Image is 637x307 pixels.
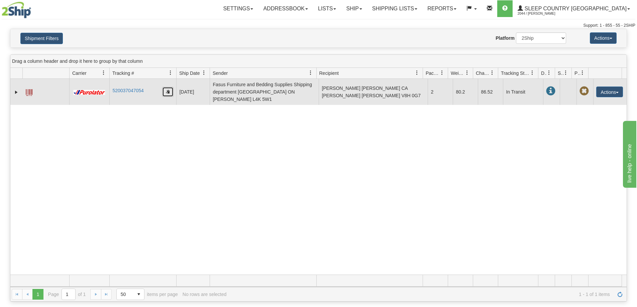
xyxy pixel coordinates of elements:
span: select [133,289,144,300]
div: grid grouping header [10,55,627,68]
img: 11 - Purolator [72,90,106,95]
a: Delivery Status filter column settings [543,67,555,79]
span: Page sizes drop down [116,289,144,300]
span: Tracking # [112,70,134,76]
span: Sender [213,70,228,76]
span: Page 1 [32,289,43,300]
a: Pickup Status filter column settings [577,67,588,79]
span: Packages [426,70,440,76]
span: Carrier [72,70,87,76]
span: Weight [451,70,465,76]
button: Copy to clipboard [162,87,174,97]
td: Fasus Furniture and Bedding Supplies Shipping department [GEOGRAPHIC_DATA] ON [PERSON_NAME] L4K 5W1 [210,79,319,105]
span: Charge [476,70,490,76]
a: Shipment Issues filter column settings [560,67,571,79]
span: Pickup Not Assigned [579,87,589,96]
span: Tracking Status [501,70,530,76]
span: Sleep Country [GEOGRAPHIC_DATA] [523,6,627,11]
a: 520037047054 [112,88,143,93]
div: No rows are selected [183,292,227,297]
img: logo2044.jpg [2,2,31,18]
a: Refresh [615,289,625,300]
td: In Transit [503,79,543,105]
td: [PERSON_NAME] [PERSON_NAME] CA [PERSON_NAME] [PERSON_NAME] V8H 0G7 [319,79,428,105]
a: Tracking Status filter column settings [527,67,538,79]
a: Shipping lists [367,0,422,17]
span: Shipment Issues [558,70,563,76]
div: live help - online [5,4,62,12]
span: Delivery Status [541,70,547,76]
a: Carrier filter column settings [98,67,109,79]
span: Page of 1 [48,289,86,300]
span: 1 - 1 of 1 items [231,292,610,297]
button: Actions [590,32,617,44]
input: Page 1 [62,289,75,300]
td: [DATE] [176,79,210,105]
div: Support: 1 - 855 - 55 - 2SHIP [2,23,635,28]
a: Packages filter column settings [436,67,448,79]
span: In Transit [546,87,555,96]
span: 2044 / [PERSON_NAME] [518,10,568,17]
span: Pickup Status [574,70,580,76]
a: Settings [218,0,258,17]
label: Platform [496,35,515,41]
td: 86.52 [478,79,503,105]
a: Ship Date filter column settings [198,67,210,79]
a: Charge filter column settings [487,67,498,79]
a: Label [26,86,32,97]
td: 80.2 [453,79,478,105]
a: Recipient filter column settings [411,67,423,79]
a: Sleep Country [GEOGRAPHIC_DATA] 2044 / [PERSON_NAME] [513,0,635,17]
a: Expand [13,89,20,96]
span: Ship Date [179,70,200,76]
a: Ship [341,0,367,17]
button: Actions [596,87,623,97]
span: 50 [121,291,129,298]
a: Weight filter column settings [461,67,473,79]
span: Recipient [319,70,339,76]
button: Shipment Filters [20,33,63,44]
a: Lists [313,0,341,17]
a: Addressbook [258,0,313,17]
td: 2 [428,79,453,105]
a: Tracking # filter column settings [165,67,176,79]
a: Sender filter column settings [305,67,316,79]
iframe: chat widget [622,119,636,187]
span: items per page [116,289,178,300]
a: Reports [422,0,461,17]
